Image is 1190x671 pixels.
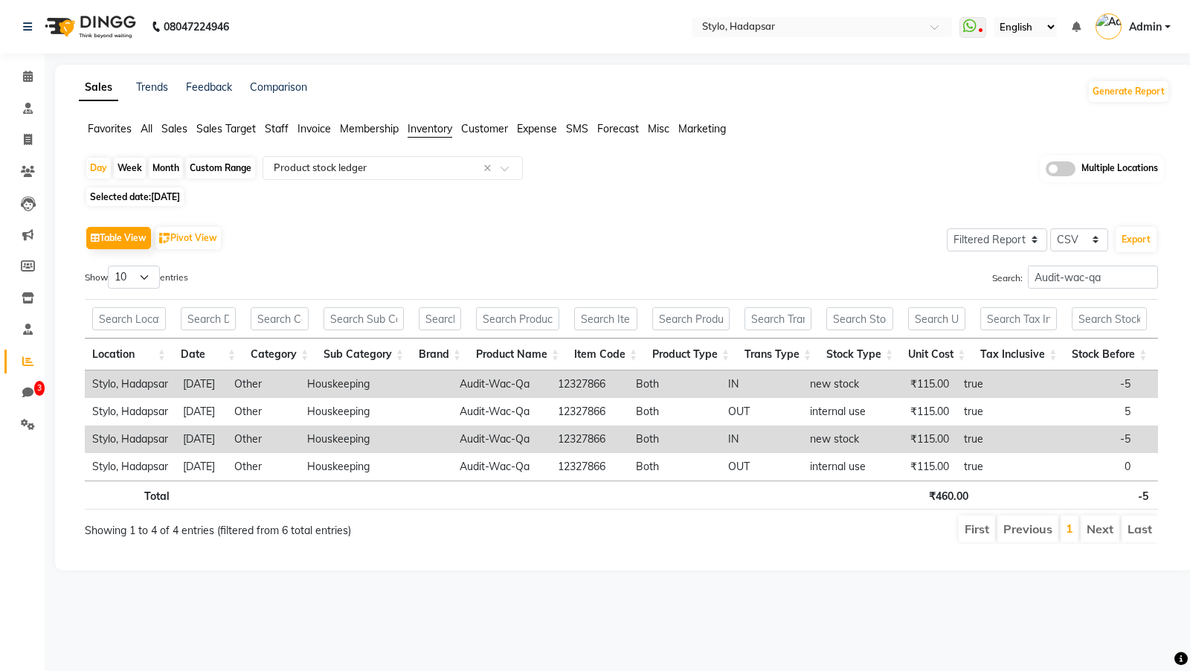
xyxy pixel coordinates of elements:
td: 10 [1138,398,1183,426]
th: Total [85,481,177,510]
span: [DATE] [151,191,180,202]
td: new stock [803,426,884,453]
input: Search Item Code [574,307,637,330]
input: Search Unit Cost [908,307,965,330]
th: Trans Type: activate to sort column ascending [737,338,819,370]
input: Search Date [181,307,236,330]
td: true [956,426,1048,453]
span: Sales [161,122,187,135]
input: Search Stock Before [1072,307,1147,330]
td: 10 [1138,370,1183,398]
input: Search Location [92,307,166,330]
span: Marketing [678,122,726,135]
span: Favorites [88,122,132,135]
td: [DATE] [176,398,227,426]
td: Audit-Wac-Qa [452,398,550,426]
td: ₹115.00 [884,453,956,481]
span: Admin [1129,19,1162,35]
a: Trends [136,80,168,94]
td: new stock [803,370,884,398]
input: Search: [1028,266,1158,289]
input: Search Trans Type [744,307,811,330]
div: Day [86,158,111,179]
td: IN [721,426,803,453]
label: Search: [992,266,1158,289]
td: Stylo, Hadapsar [85,453,176,481]
td: Stylo, Hadapsar [85,426,176,453]
td: 5 [1138,453,1183,481]
button: Table View [86,227,151,249]
td: internal use [803,453,884,481]
td: Other [227,426,300,453]
td: internal use [803,398,884,426]
td: 0 [1048,453,1138,481]
span: Forecast [597,122,639,135]
input: Search Brand [419,307,461,330]
td: Both [628,398,721,426]
input: Search Category [251,307,309,330]
td: Houskeeping [300,370,395,398]
td: Houskeeping [300,453,395,481]
td: [DATE] [176,453,227,481]
th: ₹460.00 [903,481,976,510]
td: true [956,453,1048,481]
td: IN [721,370,803,398]
td: 5 [1048,398,1138,426]
span: Clear all [483,161,496,176]
img: Admin [1096,13,1122,39]
th: Brand: activate to sort column ascending [411,338,469,370]
input: Search Stock Type [826,307,893,330]
input: Search Sub Category [324,307,404,330]
span: Inventory [408,122,452,135]
span: Membership [340,122,399,135]
div: Custom Range [186,158,255,179]
td: Audit-Wac-Qa [452,370,550,398]
th: Category: activate to sort column ascending [243,338,316,370]
img: pivot.png [159,233,170,244]
td: Both [628,453,721,481]
th: Product Name: activate to sort column ascending [469,338,567,370]
button: Generate Report [1089,81,1168,102]
input: Search Product Name [476,307,559,330]
span: Expense [517,122,557,135]
div: Showing 1 to 4 of 4 entries (filtered from 6 total entries) [85,514,519,539]
button: Export [1116,227,1157,252]
th: Tax Inclusive: activate to sort column ascending [973,338,1064,370]
td: Other [227,453,300,481]
td: Other [227,370,300,398]
th: Unit Cost: activate to sort column ascending [901,338,973,370]
td: ₹115.00 [884,426,956,453]
button: Pivot View [155,227,221,249]
th: Product Type: activate to sort column ascending [645,338,737,370]
span: 3 [34,381,45,396]
td: Audit-Wac-Qa [452,426,550,453]
span: Customer [461,122,508,135]
a: Comparison [250,80,307,94]
td: OUT [721,453,803,481]
th: -5 [1066,481,1156,510]
label: Show entries [85,266,188,289]
th: Location: activate to sort column ascending [85,338,173,370]
td: [DATE] [176,426,227,453]
a: 3 [4,381,40,405]
a: Sales [79,74,118,101]
span: SMS [566,122,588,135]
td: true [956,398,1048,426]
span: Staff [265,122,289,135]
input: Search Product Type [652,307,730,330]
b: 08047224946 [164,6,229,48]
a: Feedback [186,80,232,94]
td: 12327866 [550,453,628,481]
th: Stock Type: activate to sort column ascending [819,338,901,370]
th: Item Code: activate to sort column ascending [567,338,645,370]
td: Stylo, Hadapsar [85,370,176,398]
select: Showentries [108,266,160,289]
td: 12327866 [550,398,628,426]
td: Other [227,398,300,426]
td: Stylo, Hadapsar [85,398,176,426]
td: true [956,370,1048,398]
span: Invoice [297,122,331,135]
td: -5 [1048,426,1138,453]
td: -5 [1048,370,1138,398]
span: Sales Target [196,122,256,135]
